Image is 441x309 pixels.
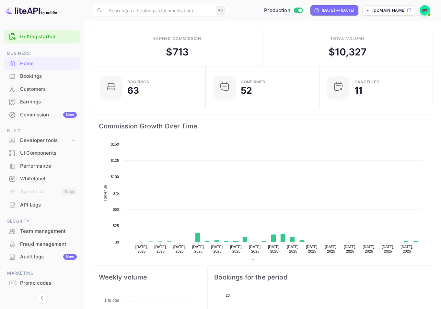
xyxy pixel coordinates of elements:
[420,5,430,16] img: Oussama Tali
[4,96,80,108] a: Earnings
[257,259,274,264] text: Revenue
[20,175,77,183] div: Whitelabel
[103,185,108,201] text: Revenue
[111,159,119,162] text: $125
[4,70,80,82] a: Bookings
[4,160,80,172] a: Performance
[4,109,80,121] div: CommissionNew
[113,191,119,195] text: $75
[99,121,426,131] span: Commission Growth Over Time
[344,245,356,253] text: [DATE], 2025
[4,30,80,43] div: Getting started
[20,98,77,106] div: Earnings
[354,80,380,84] div: CANCELLED
[20,137,70,144] div: Developer tools
[268,245,281,253] text: [DATE], 2025
[63,112,77,118] div: New
[4,238,80,250] a: Fraud management
[264,7,290,14] span: Production
[20,111,77,119] div: Commission
[111,142,119,146] text: $150
[153,36,201,42] div: Earned commission
[230,245,243,253] text: [DATE], 2025
[4,251,80,263] div: Audit logsNew
[214,272,426,282] span: Bookings for the period
[127,86,139,95] div: 63
[4,172,80,185] div: Whitelabel
[4,50,80,57] span: Business
[363,245,375,253] text: [DATE], 2025
[382,245,394,253] text: [DATE], 2025
[192,245,205,253] text: [DATE], 2025
[111,175,119,179] text: $100
[211,245,224,253] text: [DATE], 2025
[104,298,119,303] tspan: $ 10,000
[329,45,366,59] div: $ 10,327
[4,199,80,211] a: API Logs
[20,86,77,93] div: Customers
[4,172,80,184] a: Whitelabel
[63,254,77,260] div: New
[400,245,413,253] text: [DATE], 2025
[20,162,77,170] div: Performance
[20,73,77,80] div: Bookings
[4,57,80,69] a: Home
[4,218,80,225] span: Security
[99,272,195,282] span: Weekly volume
[4,70,80,83] div: Bookings
[4,225,80,237] a: Team management
[372,7,405,13] p: [DOMAIN_NAME]
[105,4,213,17] input: Search (e.g. bookings, documentation)
[135,245,148,253] text: [DATE], 2025
[330,36,365,42] div: Total volume
[325,245,338,253] text: [DATE], 2025
[166,45,189,59] div: $ 713
[20,33,77,41] a: Getting started
[4,277,80,289] a: Promo codes
[4,83,80,96] div: Customers
[4,251,80,263] a: Audit logsNew
[20,279,77,287] div: Promo codes
[113,208,119,211] text: $50
[20,253,77,261] div: Audit logs
[173,245,186,253] text: [DATE], 2025
[4,147,80,159] a: UI Components
[4,127,80,135] span: Build
[36,292,48,304] button: Collapse navigation
[306,245,319,253] text: [DATE], 2025
[20,201,77,209] div: API Logs
[4,109,80,121] a: CommissionNew
[241,86,252,95] div: 52
[20,228,77,235] div: Team management
[4,270,80,277] span: Marketing
[4,83,80,95] a: Customers
[287,245,300,253] text: [DATE], 2025
[127,80,149,84] div: Bookings
[226,293,230,297] text: 20
[4,135,80,146] div: Developer tools
[4,57,80,70] div: Home
[261,7,305,14] div: Switch to Sandbox mode
[20,241,77,248] div: Fraud management
[115,240,119,244] text: $0
[113,224,119,228] text: $25
[5,5,57,16] img: LiteAPI logo
[216,6,226,15] div: ⌘K
[241,80,266,84] div: Confirmed
[249,245,262,253] text: [DATE], 2025
[20,60,77,67] div: Home
[322,7,354,13] div: [DATE] — [DATE]
[20,149,77,157] div: UI Components
[4,199,80,211] div: API Logs
[154,245,167,253] text: [DATE], 2025
[354,86,362,95] div: 11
